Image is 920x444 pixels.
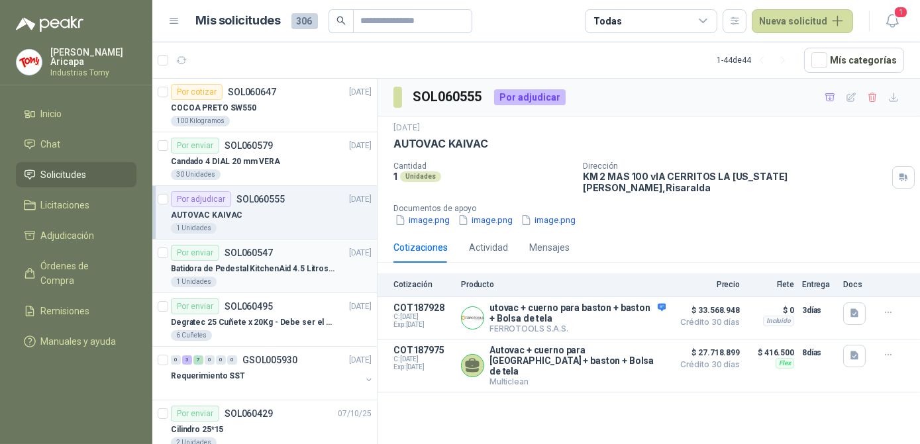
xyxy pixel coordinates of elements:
[763,316,794,326] div: Incluido
[393,321,453,329] span: Exp: [DATE]
[152,240,377,293] a: Por enviarSOL060547[DATE] Batidora de Pedestal KitchenAid 4.5 Litros Delux Plateado1 Unidades
[336,16,346,25] span: search
[519,213,577,227] button: image.png
[171,406,219,422] div: Por enviar
[674,345,740,361] span: $ 27.718.899
[894,6,908,19] span: 1
[171,316,336,329] p: Degratec 25 Cuñete x 20Kg - Debe ser el de Tecnas (por ahora homologado) - (Adjuntar ficha técnica)
[171,423,223,436] p: Cilindro 25*15
[236,195,285,204] p: SOL060555
[171,155,280,168] p: Candado 4 DIAL 20 mm VERA
[393,363,453,371] span: Exp: [DATE]
[494,89,566,105] div: Por adjudicar
[50,69,136,77] p: Industrias Tomy
[16,16,83,32] img: Logo peakr
[393,171,397,182] p: 1
[674,361,740,369] span: Crédito 30 días
[41,334,117,349] span: Manuales y ayuda
[489,377,666,386] p: Multiclean
[752,9,853,33] button: Nueva solicitud
[41,198,90,212] span: Licitaciones
[843,280,870,289] p: Docs
[171,138,219,154] div: Por enviar
[393,161,572,171] p: Cantidad
[152,186,377,240] a: Por adjudicarSOL060555[DATE] AUTOVAC KAIVAC1 Unidades
[17,50,42,75] img: Company Logo
[469,240,508,255] div: Actividad
[227,355,237,365] div: 0
[16,253,136,293] a: Órdenes de Compra
[16,223,136,248] a: Adjudicación
[193,355,203,365] div: 7
[583,171,887,193] p: KM 2 MAS 100 vIA CERRITOS LA [US_STATE] [PERSON_NAME] , Risaralda
[171,102,256,114] p: COCOA PRETO SW550
[225,302,273,311] p: SOL060495
[171,245,219,261] div: Por enviar
[171,330,212,341] div: 6 Cuñetes
[393,280,453,289] p: Cotización
[196,11,281,30] h1: Mis solicitudes
[16,101,136,126] a: Inicio
[171,263,336,275] p: Batidora de Pedestal KitchenAid 4.5 Litros Delux Plateado
[349,300,372,313] p: [DATE]
[802,302,835,318] p: 3 días
[456,213,514,227] button: image.png
[489,345,666,377] p: Autovac + cuerno para [GEOGRAPHIC_DATA] + baston + Bolsa de tela
[41,304,90,318] span: Remisiones
[171,116,230,126] div: 100 Kilogramos
[748,280,794,289] p: Flete
[171,277,217,287] div: 1 Unidades
[413,87,484,107] h3: SOL060555
[171,84,223,100] div: Por cotizar
[462,307,484,329] img: Company Logo
[225,248,273,257] p: SOL060547
[171,352,374,394] a: 0 3 7 0 0 0 GSOL005930[DATE] Requerimiento SST
[16,132,136,157] a: Chat
[338,408,372,420] p: 07/10/25
[583,161,887,171] p: Dirección
[16,162,136,187] a: Solicitudes
[674,280,740,289] p: Precio
[152,293,377,347] a: Por enviarSOL060495[DATE] Degratec 25 Cuñete x 20Kg - Debe ser el de Tecnas (por ahora homologado...
[393,302,453,313] p: COT187928
[216,355,226,365] div: 0
[804,48,904,73] button: Mís categorías
[717,50,793,71] div: 1 - 44 de 44
[489,324,666,333] p: FERROTOOLS S.A.S.
[16,193,136,218] a: Licitaciones
[393,313,453,321] span: C: [DATE]
[393,355,453,363] span: C: [DATE]
[228,87,276,97] p: SOL060647
[393,122,420,134] p: [DATE]
[776,358,794,369] div: Flex
[674,318,740,326] span: Crédito 30 días
[291,13,318,29] span: 306
[171,209,242,222] p: AUTOVAC KAIVAC
[171,223,217,234] div: 1 Unidades
[349,193,372,206] p: [DATE]
[393,137,487,151] p: AUTOVAC KAIVAC
[242,355,297,365] p: GSOL005930
[880,9,904,33] button: 1
[489,302,666,324] p: utovac + cuerno para baston + baston + Bolsa de tela
[349,247,372,259] p: [DATE]
[393,213,451,227] button: image.png
[152,132,377,186] a: Por enviarSOL060579[DATE] Candado 4 DIAL 20 mm VERA30 Unidades
[205,355,215,365] div: 0
[171,370,245,382] p: Requerimiento SST
[529,240,570,255] div: Mensajes
[41,107,62,121] span: Inicio
[152,79,377,132] a: Por cotizarSOL060647[DATE] COCOA PRETO SW550100 Kilogramos
[748,302,794,318] p: $ 0
[393,240,448,255] div: Cotizaciones
[674,302,740,318] span: $ 33.568.948
[349,140,372,152] p: [DATE]
[349,354,372,367] p: [DATE]
[225,409,273,418] p: SOL060429
[171,355,181,365] div: 0
[802,345,835,361] p: 8 días
[593,14,621,28] div: Todas
[171,191,231,207] div: Por adjudicar
[41,259,124,288] span: Órdenes de Compra
[225,141,273,150] p: SOL060579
